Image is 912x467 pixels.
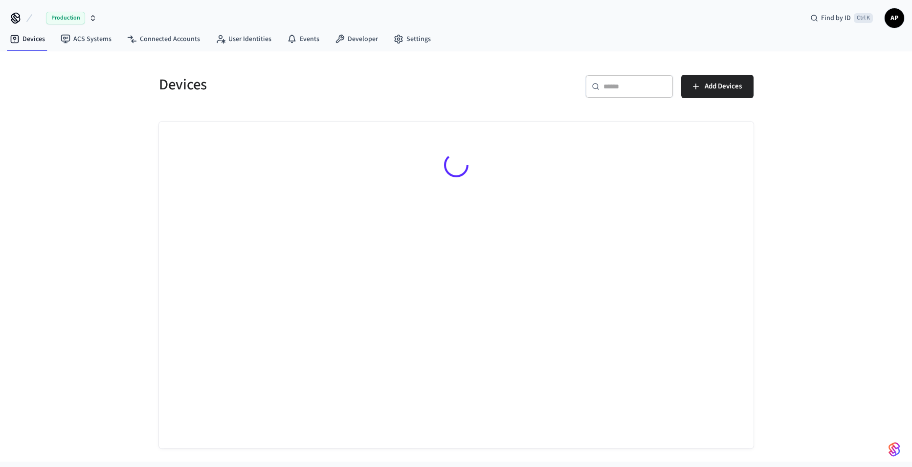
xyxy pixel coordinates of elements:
[53,30,119,48] a: ACS Systems
[889,442,900,457] img: SeamLogoGradient.69752ec5.svg
[208,30,279,48] a: User Identities
[821,13,851,23] span: Find by ID
[854,13,873,23] span: Ctrl K
[2,30,53,48] a: Devices
[46,12,85,24] span: Production
[681,75,754,98] button: Add Devices
[802,9,881,27] div: Find by IDCtrl K
[327,30,386,48] a: Developer
[279,30,327,48] a: Events
[705,80,742,93] span: Add Devices
[159,75,450,95] h5: Devices
[119,30,208,48] a: Connected Accounts
[886,9,903,27] span: AP
[386,30,439,48] a: Settings
[885,8,904,28] button: AP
